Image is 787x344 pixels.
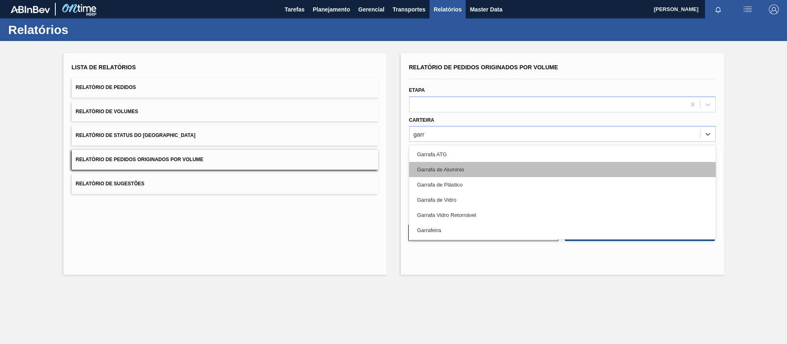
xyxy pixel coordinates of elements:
[358,5,384,14] span: Gerencial
[434,5,462,14] span: Relatórios
[76,181,145,187] span: Relatório de Sugestões
[743,5,753,14] img: userActions
[313,5,350,14] span: Planejamento
[72,150,378,170] button: Relatório de Pedidos Originados por Volume
[72,64,136,71] span: Lista de Relatórios
[409,87,425,93] label: Etapa
[409,207,716,223] div: Garrafa Vidro Retornável
[409,192,716,207] div: Garrafa de Vidro
[8,25,154,34] h1: Relatórios
[408,225,558,241] button: Limpar
[76,84,136,90] span: Relatório de Pedidos
[76,157,204,162] span: Relatório de Pedidos Originados por Volume
[470,5,502,14] span: Master Data
[72,174,378,194] button: Relatório de Sugestões
[409,117,434,123] label: Carteira
[76,132,196,138] span: Relatório de Status do [GEOGRAPHIC_DATA]
[284,5,305,14] span: Tarefas
[769,5,779,14] img: Logout
[705,4,731,15] button: Notificações
[72,77,378,98] button: Relatório de Pedidos
[409,64,558,71] span: Relatório de Pedidos Originados por Volume
[72,102,378,122] button: Relatório de Volumes
[409,147,716,162] div: Garrafa ATG
[409,177,716,192] div: Garrafa de Plástico
[11,6,50,13] img: TNhmsLtSVTkK8tSr43FrP2fwEKptu5GPRR3wAAAABJRU5ErkJggg==
[72,125,378,146] button: Relatório de Status do [GEOGRAPHIC_DATA]
[409,223,716,238] div: Garrafeira
[409,162,716,177] div: Garrafa de Aluminio
[76,109,138,114] span: Relatório de Volumes
[393,5,425,14] span: Transportes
